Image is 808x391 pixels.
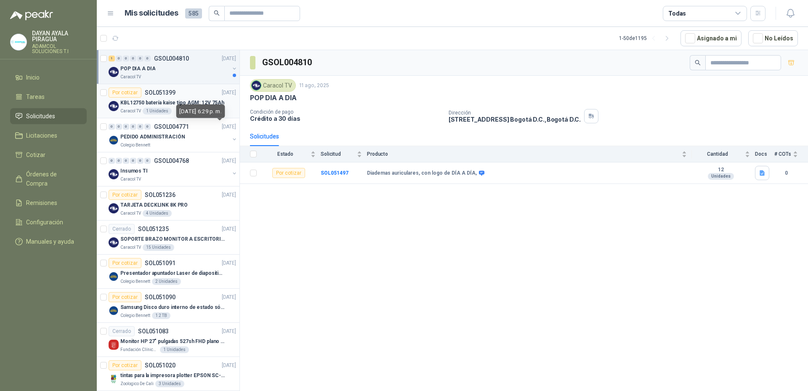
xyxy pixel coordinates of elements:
[10,147,87,163] a: Cotizar
[120,108,141,114] p: Caracol TV
[125,7,178,19] h1: Mis solicitudes
[321,151,355,157] span: Solicitud
[109,360,141,370] div: Por cotizar
[10,10,53,20] img: Logo peakr
[109,122,238,149] a: 0 0 0 0 0 0 GSOL004771[DATE] Company LogoPEDIDO ADMINISTRACIÓNColegio Bennett
[120,201,188,209] p: TARJETA DECKLINK 8K PRO
[123,56,129,61] div: 0
[774,151,791,157] span: # COTs
[449,116,581,123] p: [STREET_ADDRESS] Bogotá D.C. , Bogotá D.C.
[26,73,40,82] span: Inicio
[120,303,225,311] p: Samsung Disco duro interno de estado sólido 990 PRO SSD NVMe M.2 PCIe Gen4, M.2 2280 2TB
[250,93,297,102] p: POP DIA A DIA
[10,89,87,105] a: Tareas
[262,56,313,69] h3: GSOL004810
[26,112,55,121] span: Solicitudes
[109,374,119,384] img: Company Logo
[123,158,129,164] div: 0
[109,53,238,80] a: 1 0 0 0 0 0 GSOL004810[DATE] Company LogoPOP DIA A DIACaracol TV
[109,169,119,179] img: Company Logo
[692,167,750,173] b: 12
[145,90,175,96] p: SOL051399
[222,293,236,301] p: [DATE]
[145,192,175,198] p: SOL051236
[321,170,348,176] a: SOL051497
[120,133,185,141] p: PEDIDO ADMINISTRACIÓN
[109,271,119,282] img: Company Logo
[109,101,119,111] img: Company Logo
[120,346,158,353] p: Fundación Clínica Shaio
[692,151,743,157] span: Cantidad
[97,84,239,118] a: Por cotizarSOL051399[DATE] Company LogoKBL12750 batería kaise tipo AGM: 12V 75AhCaracol TV1 Unidades
[154,124,189,130] p: GSOL004771
[26,150,45,160] span: Cotizar
[222,225,236,233] p: [DATE]
[120,210,141,217] p: Caracol TV
[250,132,279,141] div: Solicitudes
[222,362,236,370] p: [DATE]
[109,237,119,247] img: Company Logo
[10,214,87,230] a: Configuración
[154,56,189,61] p: GSOL004810
[250,109,442,115] p: Condición de pago
[695,60,701,66] span: search
[97,221,239,255] a: CerradoSOL051235[DATE] Company LogoSOPORTE BRAZO MONITOR A ESCRITORIO NBF80Caracol TV15 Unidades
[138,328,169,334] p: SOL051083
[109,158,115,164] div: 0
[262,146,321,162] th: Estado
[144,158,151,164] div: 0
[120,65,155,73] p: POP DIA A DIA
[222,55,236,63] p: [DATE]
[120,269,225,277] p: Presentador apuntador Laser de diapositivas Wireless USB 2.4 ghz Marca Technoquick
[109,156,238,183] a: 0 0 0 0 0 0 GSOL004768[DATE] Company LogoInsumos TICaracol TV
[130,158,136,164] div: 0
[145,294,175,300] p: SOL051090
[109,326,135,336] div: Cerrado
[109,224,135,234] div: Cerrado
[109,135,119,145] img: Company Logo
[708,173,734,180] div: Unidades
[222,157,236,165] p: [DATE]
[160,346,189,353] div: 1 Unidades
[367,146,692,162] th: Producto
[692,146,755,162] th: Cantidad
[619,32,674,45] div: 1 - 50 de 1195
[222,123,236,131] p: [DATE]
[109,56,115,61] div: 1
[120,176,141,183] p: Caracol TV
[120,99,224,107] p: KBL12750 batería kaise tipo AGM: 12V 75Ah
[668,9,686,18] div: Todas
[120,278,150,285] p: Colegio Bennett
[120,312,150,319] p: Colegio Bennett
[97,323,239,357] a: CerradoSOL051083[DATE] Company LogoMonitor HP 27" pulgadas 527sh FHD plano negroFundación Clínica...
[222,89,236,97] p: [DATE]
[120,372,225,380] p: tintas para la impresora plotter EPSON SC-T3100
[109,292,141,302] div: Por cotizar
[123,124,129,130] div: 0
[26,170,79,188] span: Órdenes de Compra
[137,158,144,164] div: 0
[97,357,239,391] a: Por cotizarSOL051020[DATE] Company Logotintas para la impresora plotter EPSON SC-T3100Zoologico D...
[250,79,296,92] div: Caracol TV
[10,108,87,124] a: Solicitudes
[250,115,442,122] p: Crédito a 30 días
[262,151,309,157] span: Estado
[143,210,172,217] div: 4 Unidades
[11,34,27,50] img: Company Logo
[120,235,225,243] p: SOPORTE BRAZO MONITOR A ESCRITORIO NBF80
[32,44,87,54] p: ADAMCOL SOLUCIONES T.I
[109,124,115,130] div: 0
[109,340,119,350] img: Company Logo
[120,380,154,387] p: Zoologico De Cali
[109,67,119,77] img: Company Logo
[97,289,239,323] a: Por cotizarSOL051090[DATE] Company LogoSamsung Disco duro interno de estado sólido 990 PRO SSD NV...
[185,8,202,19] span: 585
[120,244,141,251] p: Caracol TV
[138,226,169,232] p: SOL051235
[143,244,174,251] div: 15 Unidades
[299,82,329,90] p: 11 ago, 2025
[10,128,87,144] a: Licitaciones
[120,74,141,80] p: Caracol TV
[97,255,239,289] a: Por cotizarSOL051091[DATE] Company LogoPresentador apuntador Laser de diapositivas Wireless USB 2...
